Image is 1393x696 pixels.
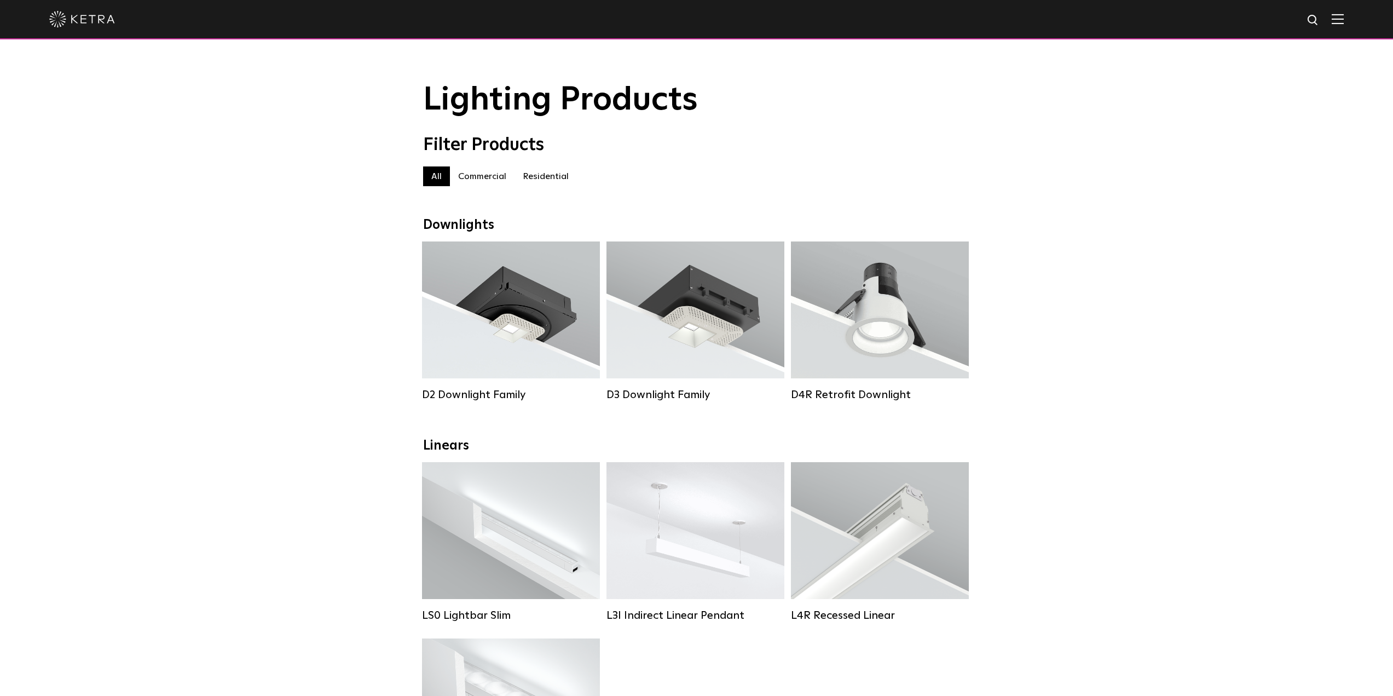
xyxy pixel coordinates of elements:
[423,84,698,117] span: Lighting Products
[423,135,970,156] div: Filter Products
[791,462,969,622] a: L4R Recessed Linear Lumen Output:400 / 600 / 800 / 1000Colors:White / BlackControl:Lutron Clear C...
[422,241,600,401] a: D2 Downlight Family Lumen Output:1200Colors:White / Black / Gloss Black / Silver / Bronze / Silve...
[423,438,970,454] div: Linears
[49,11,115,27] img: ketra-logo-2019-white
[606,241,784,401] a: D3 Downlight Family Lumen Output:700 / 900 / 1100Colors:White / Black / Silver / Bronze / Paintab...
[791,609,969,622] div: L4R Recessed Linear
[422,388,600,401] div: D2 Downlight Family
[791,241,969,401] a: D4R Retrofit Downlight Lumen Output:800Colors:White / BlackBeam Angles:15° / 25° / 40° / 60°Watta...
[1307,14,1320,27] img: search icon
[450,166,515,186] label: Commercial
[423,217,970,233] div: Downlights
[515,166,577,186] label: Residential
[422,462,600,622] a: LS0 Lightbar Slim Lumen Output:200 / 350Colors:White / BlackControl:X96 Controller
[791,388,969,401] div: D4R Retrofit Downlight
[606,462,784,622] a: L3I Indirect Linear Pendant Lumen Output:400 / 600 / 800 / 1000Housing Colors:White / BlackContro...
[606,388,784,401] div: D3 Downlight Family
[422,609,600,622] div: LS0 Lightbar Slim
[1332,14,1344,24] img: Hamburger%20Nav.svg
[606,609,784,622] div: L3I Indirect Linear Pendant
[423,166,450,186] label: All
